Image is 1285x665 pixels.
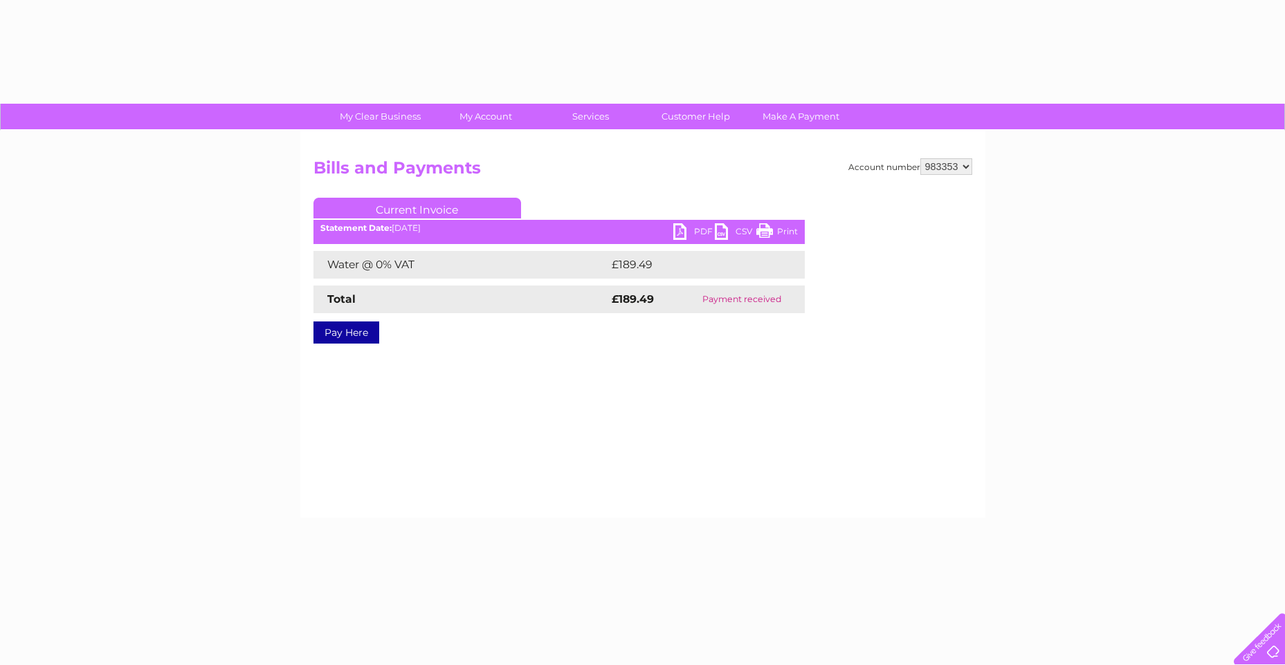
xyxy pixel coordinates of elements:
td: £189.49 [608,251,780,279]
h2: Bills and Payments [313,158,972,185]
td: Water @ 0% VAT [313,251,608,279]
a: My Account [428,104,543,129]
a: Print [756,223,798,243]
strong: Total [327,292,356,306]
a: My Clear Business [323,104,437,129]
b: Statement Date: [320,223,392,233]
a: Services [534,104,648,129]
strong: £189.49 [612,292,654,306]
div: Account number [848,158,972,175]
a: Make A Payment [744,104,858,129]
td: Payment received [680,285,805,313]
a: CSV [715,223,756,243]
a: Current Invoice [313,198,521,218]
div: [DATE] [313,223,805,233]
a: PDF [673,223,715,243]
a: Pay Here [313,321,379,344]
a: Customer Help [639,104,753,129]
